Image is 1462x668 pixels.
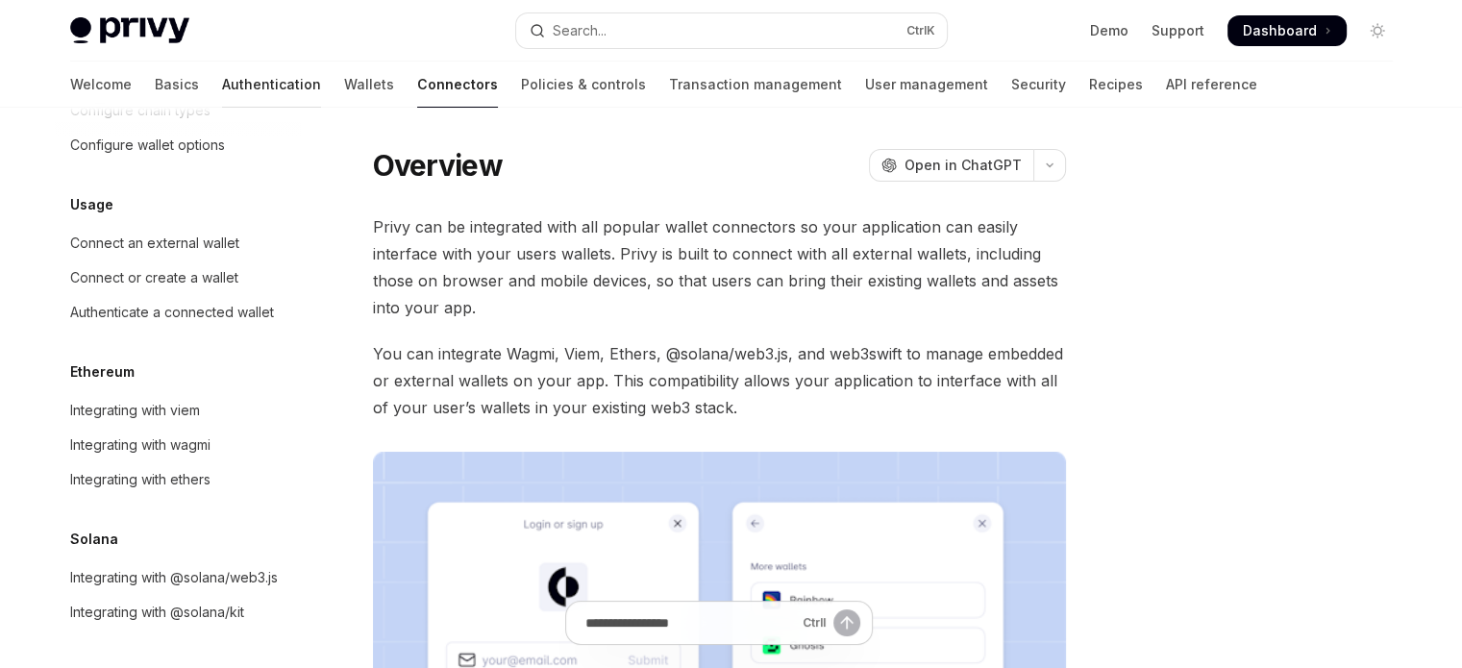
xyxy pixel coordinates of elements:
img: light logo [70,17,189,44]
a: Welcome [70,62,132,108]
a: Integrating with ethers [55,462,301,497]
a: Support [1152,21,1204,40]
div: Authenticate a connected wallet [70,301,274,324]
div: Integrating with @solana/web3.js [70,566,278,589]
h5: Ethereum [70,360,135,383]
a: Recipes [1089,62,1143,108]
a: Integrating with @solana/kit [55,595,301,630]
a: Configure wallet options [55,128,301,162]
a: Transaction management [669,62,842,108]
div: Integrating with wagmi [70,433,211,457]
a: Connectors [417,62,498,108]
div: Integrating with @solana/kit [70,601,244,624]
a: Integrating with @solana/web3.js [55,560,301,595]
h1: Overview [373,148,503,183]
a: Dashboard [1227,15,1347,46]
a: Integrating with wagmi [55,428,301,462]
a: Security [1011,62,1066,108]
div: Integrating with viem [70,399,200,422]
a: Authentication [222,62,321,108]
div: Integrating with ethers [70,468,211,491]
span: Dashboard [1243,21,1317,40]
div: Connect or create a wallet [70,266,238,289]
button: Open search [516,13,947,48]
a: Wallets [344,62,394,108]
div: Connect an external wallet [70,232,239,255]
h5: Solana [70,528,118,551]
a: Integrating with viem [55,393,301,428]
button: Open in ChatGPT [869,149,1033,182]
a: Policies & controls [521,62,646,108]
button: Toggle dark mode [1362,15,1393,46]
div: Search... [553,19,607,42]
a: Connect or create a wallet [55,260,301,295]
a: User management [865,62,988,108]
span: Privy can be integrated with all popular wallet connectors so your application can easily interfa... [373,213,1066,321]
span: Open in ChatGPT [904,156,1022,175]
span: You can integrate Wagmi, Viem, Ethers, @solana/web3.js, and web3swift to manage embedded or exter... [373,340,1066,421]
button: Send message [833,609,860,636]
input: Ask a question... [585,602,795,644]
div: Configure wallet options [70,134,225,157]
span: Ctrl K [906,23,935,38]
a: Demo [1090,21,1128,40]
a: API reference [1166,62,1257,108]
a: Authenticate a connected wallet [55,295,301,330]
h5: Usage [70,193,113,216]
a: Connect an external wallet [55,226,301,260]
a: Basics [155,62,199,108]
